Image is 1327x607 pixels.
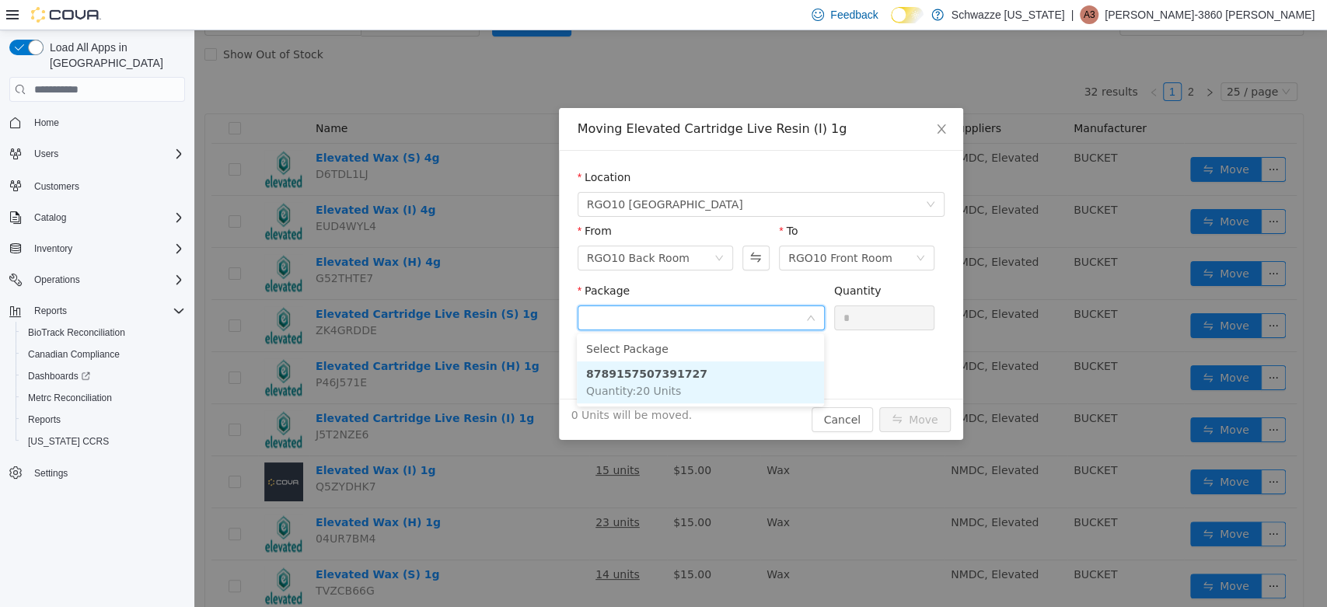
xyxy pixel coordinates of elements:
span: Catalog [28,208,185,227]
span: 0 Units will be moved. [377,377,498,393]
li: Select Package [382,306,630,331]
span: Settings [28,463,185,483]
span: Catalog [34,211,66,224]
i: icon: down [732,169,741,180]
input: Dark Mode [891,7,924,23]
span: Reports [28,302,185,320]
a: Dashboards [22,367,96,385]
button: Users [28,145,65,163]
span: Quantity : 20 Units [392,354,487,367]
span: Customers [34,180,79,193]
button: Reports [16,409,191,431]
button: Catalog [28,208,72,227]
button: Operations [3,269,191,291]
nav: Complex example [9,105,185,525]
span: Metrc Reconciliation [28,392,112,404]
span: Washington CCRS [22,432,185,451]
span: Inventory [34,242,72,255]
span: Users [28,145,185,163]
span: A3 [1084,5,1095,24]
span: Customers [28,176,185,195]
i: icon: down [612,283,621,294]
button: Swap [548,215,575,240]
button: Operations [28,270,86,289]
span: Metrc Reconciliation [22,389,185,407]
button: Home [3,111,191,134]
button: Settings [3,462,191,484]
li: 8789157507391727 [382,331,630,373]
a: [US_STATE] CCRS [22,432,115,451]
button: Canadian Compliance [16,344,191,365]
button: Close [725,78,769,121]
span: Users [34,148,58,160]
span: Home [28,113,185,132]
p: Schwazze [US_STATE] [952,5,1065,24]
i: icon: close [741,92,753,105]
span: Reports [28,413,61,426]
button: Inventory [3,238,191,260]
a: Customers [28,177,86,196]
span: Operations [28,270,185,289]
i: icon: down [520,223,529,234]
span: Operations [34,274,80,286]
span: Home [34,117,59,129]
input: Package [393,277,611,301]
label: Quantity [640,254,687,267]
button: Users [3,143,191,165]
button: Customers [3,174,191,197]
a: Home [28,113,65,132]
i: icon: down [721,223,731,234]
button: Reports [3,300,191,322]
span: BioTrack Reconciliation [28,326,125,339]
label: To [585,194,603,207]
span: Reports [22,410,185,429]
p: [PERSON_NAME]-3860 [PERSON_NAME] [1105,5,1315,24]
label: From [383,194,417,207]
label: Location [383,141,437,153]
a: BioTrack Reconciliation [22,323,131,342]
button: [US_STATE] CCRS [16,431,191,452]
a: Canadian Compliance [22,345,126,364]
span: Reports [34,305,67,317]
button: Catalog [3,207,191,228]
span: Canadian Compliance [22,345,185,364]
span: Inventory [28,239,185,258]
span: Dashboards [28,370,90,382]
span: [US_STATE] CCRS [28,435,109,448]
div: Alexis-3860 Shoope [1080,5,1098,24]
p: | [1070,5,1074,24]
button: BioTrack Reconciliation [16,322,191,344]
span: Dark Mode [891,23,892,24]
span: Settings [34,467,68,480]
a: Reports [22,410,67,429]
span: Feedback [830,7,878,23]
div: RGO10 Front Room [594,216,698,239]
button: Cancel [617,377,679,402]
label: Package [383,254,435,267]
button: Metrc Reconciliation [16,387,191,409]
div: RGO10 Back Room [393,216,495,239]
img: Cova [31,7,101,23]
button: Reports [28,302,73,320]
span: RGO10 Santa Fe [393,162,549,186]
strong: 8789157507391727 [392,337,513,350]
span: Load All Apps in [GEOGRAPHIC_DATA] [44,40,185,71]
input: Quantity [641,276,740,299]
a: Dashboards [16,365,191,387]
span: Canadian Compliance [28,348,120,361]
div: Moving Elevated Cartridge Live Resin (I) 1g [383,90,750,107]
span: BioTrack Reconciliation [22,323,185,342]
button: icon: swapMove [685,377,756,402]
span: Dashboards [22,367,185,385]
a: Settings [28,464,74,483]
button: Inventory [28,239,79,258]
a: Metrc Reconciliation [22,389,118,407]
